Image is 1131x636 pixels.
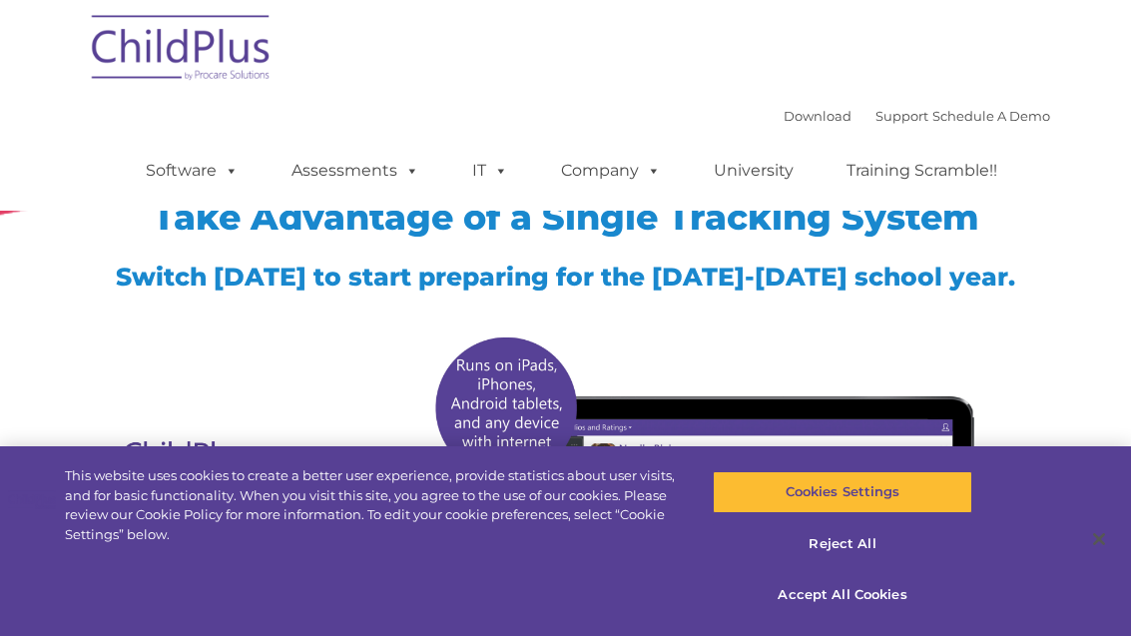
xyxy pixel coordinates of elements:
a: IT [452,151,528,191]
a: Assessments [272,151,439,191]
a: Schedule A Demo [932,108,1050,124]
a: Download [784,108,851,124]
div: This website uses cookies to create a better user experience, provide statistics about user visit... [65,466,679,544]
img: ChildPlus by Procare Solutions [82,1,282,101]
img: Copyright - DRDP Logo [112,424,394,596]
a: Company [541,151,681,191]
span: Switch [DATE] to start preparing for the [DATE]-[DATE] school year. [116,262,1015,292]
button: Accept All Cookies [713,574,973,616]
a: Training Scramble!! [827,151,1017,191]
a: Support [875,108,928,124]
a: Software [126,151,259,191]
a: University [694,151,814,191]
span: Take Advantage of a Single Tracking System [153,196,979,239]
button: Reject All [713,523,973,565]
font: | [784,108,1050,124]
button: Close [1077,517,1121,561]
button: Cookies Settings [713,471,973,513]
